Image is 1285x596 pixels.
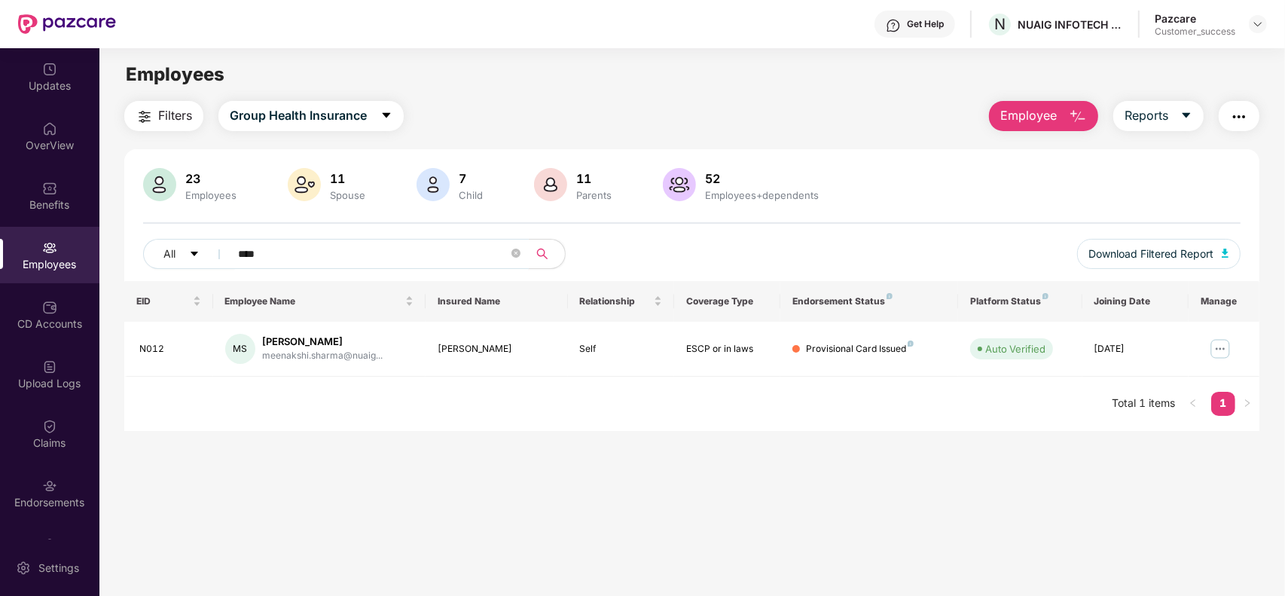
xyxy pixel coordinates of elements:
button: Group Health Insurancecaret-down [218,101,404,131]
th: Insured Name [426,281,567,322]
span: Employee [1000,106,1057,125]
img: svg+xml;base64,PHN2ZyBpZD0iVXBkYXRlZCIgeG1sbnM9Imh0dHA6Ly93d3cudzMub3JnLzIwMDAvc3ZnIiB3aWR0aD0iMj... [42,62,57,77]
div: Settings [34,561,84,576]
span: right [1243,399,1252,408]
span: caret-down [380,109,392,123]
div: Get Help [907,18,944,30]
div: Child [456,189,486,201]
img: manageButton [1208,337,1232,361]
div: NUAIG INFOTECH PRIVATE LIMITED [1018,17,1123,32]
img: svg+xml;base64,PHN2ZyBpZD0iRW5kb3JzZW1lbnRzIiB4bWxucz0iaHR0cDovL3d3dy53My5vcmcvMjAwMC9zdmciIHdpZH... [42,478,57,494]
img: svg+xml;base64,PHN2ZyB4bWxucz0iaHR0cDovL3d3dy53My5vcmcvMjAwMC9zdmciIHhtbG5zOnhsaW5rPSJodHRwOi8vd3... [534,168,567,201]
th: Manage [1189,281,1259,322]
img: svg+xml;base64,PHN2ZyB4bWxucz0iaHR0cDovL3d3dy53My5vcmcvMjAwMC9zdmciIHdpZHRoPSI4IiBoZWlnaHQ9IjgiIH... [887,293,893,299]
div: Spouse [327,189,368,201]
span: Employee Name [225,295,403,307]
img: svg+xml;base64,PHN2ZyB4bWxucz0iaHR0cDovL3d3dy53My5vcmcvMjAwMC9zdmciIHhtbG5zOnhsaW5rPSJodHRwOi8vd3... [288,168,321,201]
div: Customer_success [1155,26,1235,38]
button: Download Filtered Report [1077,239,1241,269]
img: svg+xml;base64,PHN2ZyBpZD0iRHJvcGRvd24tMzJ4MzIiIHhtbG5zPSJodHRwOi8vd3d3LnczLm9yZy8yMDAwL3N2ZyIgd2... [1252,18,1264,30]
span: close-circle [511,249,520,258]
button: Employee [989,101,1098,131]
th: Employee Name [213,281,426,322]
div: 23 [182,171,240,186]
div: 11 [327,171,368,186]
span: N [994,15,1006,33]
th: EID [124,281,213,322]
img: svg+xml;base64,PHN2ZyB4bWxucz0iaHR0cDovL3d3dy53My5vcmcvMjAwMC9zdmciIHdpZHRoPSI4IiBoZWlnaHQ9IjgiIH... [1042,293,1048,299]
img: svg+xml;base64,PHN2ZyBpZD0iU2V0dGluZy0yMHgyMCIgeG1sbnM9Imh0dHA6Ly93d3cudzMub3JnLzIwMDAvc3ZnIiB3aW... [16,561,31,576]
div: Employees+dependents [702,189,822,201]
button: right [1235,392,1259,416]
div: MS [225,334,255,364]
span: Relationship [580,295,651,307]
div: meenakshi.sharma@nuaig... [263,349,383,363]
div: 52 [702,171,822,186]
img: svg+xml;base64,PHN2ZyBpZD0iSG9tZSIgeG1sbnM9Imh0dHA6Ly93d3cudzMub3JnLzIwMDAvc3ZnIiB3aWR0aD0iMjAiIG... [42,121,57,136]
img: svg+xml;base64,PHN2ZyB4bWxucz0iaHR0cDovL3d3dy53My5vcmcvMjAwMC9zdmciIHdpZHRoPSI4IiBoZWlnaHQ9IjgiIH... [908,341,914,347]
th: Relationship [568,281,674,322]
button: Reportscaret-down [1113,101,1204,131]
span: caret-down [1180,109,1192,123]
div: Parents [573,189,615,201]
div: Employees [182,189,240,201]
span: All [163,246,176,262]
div: ESCP or in laws [686,342,768,356]
span: Employees [126,63,224,85]
img: svg+xml;base64,PHN2ZyB4bWxucz0iaHR0cDovL3d3dy53My5vcmcvMjAwMC9zdmciIHhtbG5zOnhsaW5rPSJodHRwOi8vd3... [417,168,450,201]
span: Download Filtered Report [1089,246,1214,262]
div: Self [580,342,662,356]
img: svg+xml;base64,PHN2ZyBpZD0iSGVscC0zMngzMiIgeG1sbnM9Imh0dHA6Ly93d3cudzMub3JnLzIwMDAvc3ZnIiB3aWR0aD... [886,18,901,33]
li: Next Page [1235,392,1259,416]
img: svg+xml;base64,PHN2ZyB4bWxucz0iaHR0cDovL3d3dy53My5vcmcvMjAwMC9zdmciIHhtbG5zOnhsaW5rPSJodHRwOi8vd3... [143,168,176,201]
div: 11 [573,171,615,186]
button: Allcaret-down [143,239,235,269]
li: Previous Page [1181,392,1205,416]
div: [DATE] [1094,342,1177,356]
button: left [1181,392,1205,416]
li: 1 [1211,392,1235,416]
span: search [528,248,557,260]
span: left [1189,399,1198,408]
span: Group Health Insurance [230,106,367,125]
div: 7 [456,171,486,186]
div: Pazcare [1155,11,1235,26]
img: svg+xml;base64,PHN2ZyBpZD0iQ2xhaW0iIHhtbG5zPSJodHRwOi8vd3d3LnczLm9yZy8yMDAwL3N2ZyIgd2lkdGg9IjIwIi... [42,419,57,434]
span: Reports [1125,106,1168,125]
div: Provisional Card Issued [806,342,914,356]
img: svg+xml;base64,PHN2ZyBpZD0iVXBsb2FkX0xvZ3MiIGRhdGEtbmFtZT0iVXBsb2FkIExvZ3MiIHhtbG5zPSJodHRwOi8vd3... [42,359,57,374]
img: svg+xml;base64,PHN2ZyB4bWxucz0iaHR0cDovL3d3dy53My5vcmcvMjAwMC9zdmciIHhtbG5zOnhsaW5rPSJodHRwOi8vd3... [663,168,696,201]
div: N012 [139,342,201,356]
li: Total 1 items [1112,392,1175,416]
img: svg+xml;base64,PHN2ZyBpZD0iRW1wbG95ZWVzIiB4bWxucz0iaHR0cDovL3d3dy53My5vcmcvMjAwMC9zdmciIHdpZHRoPS... [42,240,57,255]
button: Filters [124,101,203,131]
th: Joining Date [1082,281,1189,322]
div: [PERSON_NAME] [263,335,383,349]
span: caret-down [189,249,200,261]
img: svg+xml;base64,PHN2ZyB4bWxucz0iaHR0cDovL3d3dy53My5vcmcvMjAwMC9zdmciIHhtbG5zOnhsaW5rPSJodHRwOi8vd3... [1069,108,1087,126]
img: svg+xml;base64,PHN2ZyBpZD0iQmVuZWZpdHMiIHhtbG5zPSJodHRwOi8vd3d3LnczLm9yZy8yMDAwL3N2ZyIgd2lkdGg9Ij... [42,181,57,196]
img: svg+xml;base64,PHN2ZyB4bWxucz0iaHR0cDovL3d3dy53My5vcmcvMjAwMC9zdmciIHdpZHRoPSIyNCIgaGVpZ2h0PSIyNC... [136,108,154,126]
img: svg+xml;base64,PHN2ZyB4bWxucz0iaHR0cDovL3d3dy53My5vcmcvMjAwMC9zdmciIHhtbG5zOnhsaW5rPSJodHRwOi8vd3... [1222,249,1229,258]
img: svg+xml;base64,PHN2ZyBpZD0iTXlfT3JkZXJzIiBkYXRhLW5hbWU9Ik15IE9yZGVycyIgeG1sbnM9Imh0dHA6Ly93d3cudz... [42,538,57,553]
span: EID [136,295,190,307]
img: svg+xml;base64,PHN2ZyBpZD0iQ0RfQWNjb3VudHMiIGRhdGEtbmFtZT0iQ0QgQWNjb3VudHMiIHhtbG5zPSJodHRwOi8vd3... [42,300,57,315]
div: Endorsement Status [792,295,946,307]
div: [PERSON_NAME] [438,342,555,356]
div: Auto Verified [985,341,1045,356]
a: 1 [1211,392,1235,414]
div: Platform Status [970,295,1070,307]
span: close-circle [511,247,520,261]
img: svg+xml;base64,PHN2ZyB4bWxucz0iaHR0cDovL3d3dy53My5vcmcvMjAwMC9zdmciIHdpZHRoPSIyNCIgaGVpZ2h0PSIyNC... [1230,108,1248,126]
th: Coverage Type [674,281,780,322]
button: search [528,239,566,269]
img: New Pazcare Logo [18,14,116,34]
span: Filters [158,106,192,125]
